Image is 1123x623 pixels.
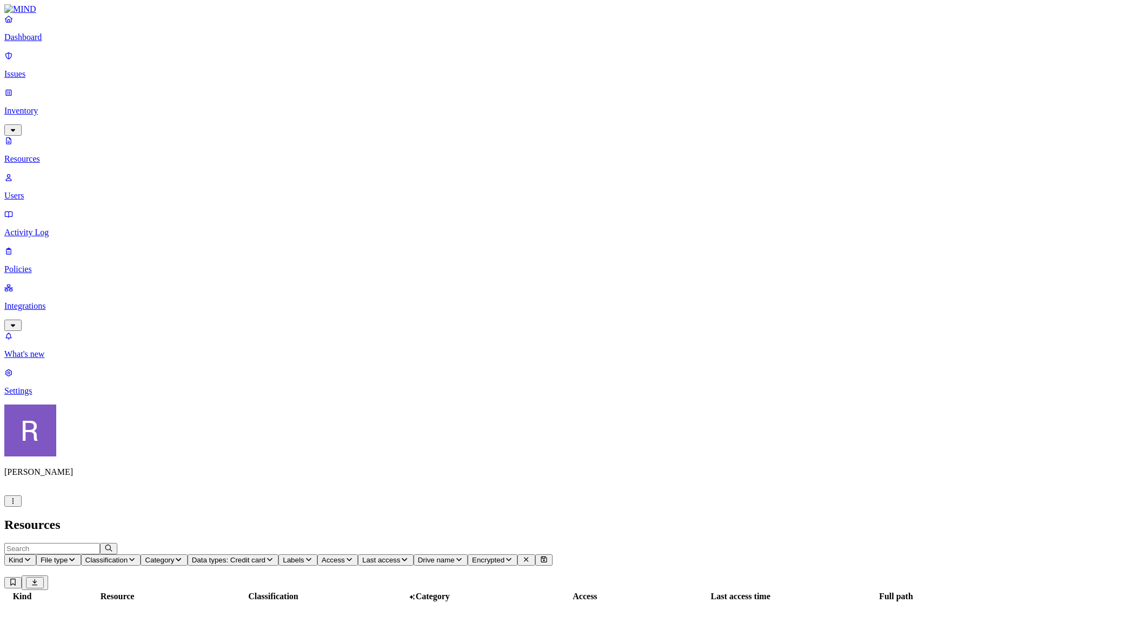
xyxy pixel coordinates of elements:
p: What's new [4,349,1119,359]
span: Category [145,556,174,564]
p: Policies [4,264,1119,274]
div: Full path [820,592,973,601]
input: Search [4,543,100,554]
a: Integrations [4,283,1119,329]
img: MIND [4,4,36,14]
a: Settings [4,368,1119,396]
a: Resources [4,136,1119,164]
p: Dashboard [4,32,1119,42]
span: Drive name [418,556,455,564]
p: Resources [4,154,1119,164]
div: Access [508,592,662,601]
div: Classification [196,592,350,601]
div: Last access time [664,592,818,601]
p: Inventory [4,106,1119,116]
a: What's new [4,331,1119,359]
p: Activity Log [4,228,1119,237]
span: Classification [85,556,128,564]
span: Encrypted [472,556,504,564]
div: Kind [6,592,38,601]
span: File type [41,556,68,564]
span: Data types: Credit card [192,556,265,564]
span: Kind [9,556,23,564]
p: Users [4,191,1119,201]
p: Integrations [4,301,1119,311]
span: Category [416,592,450,601]
a: Users [4,173,1119,201]
span: Access [322,556,345,564]
a: Issues [4,51,1119,79]
div: Resource [41,592,194,601]
span: Labels [283,556,304,564]
a: Dashboard [4,14,1119,42]
p: [PERSON_NAME] [4,467,1119,477]
h2: Resources [4,518,1119,532]
a: Policies [4,246,1119,274]
span: Last access [362,556,400,564]
p: Issues [4,69,1119,79]
a: MIND [4,4,1119,14]
p: Settings [4,386,1119,396]
a: Activity Log [4,209,1119,237]
img: Rich Thompson [4,405,56,456]
a: Inventory [4,88,1119,134]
